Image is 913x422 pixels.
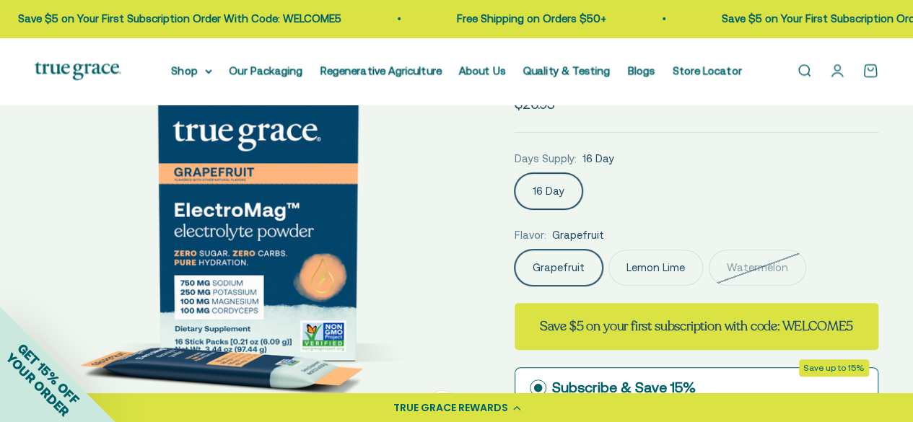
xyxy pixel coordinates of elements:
summary: Shop [172,62,212,79]
span: 16 Day [582,150,614,167]
a: Quality & Testing [523,64,611,76]
a: Regenerative Agriculture [320,64,442,76]
span: YOUR ORDER [3,350,72,419]
p: Save $5 on Your First Subscription Order With Code: WELCOME5 [7,10,331,27]
a: Free Shipping on Orders $50+ [446,12,595,25]
legend: Days Supply: [515,150,577,167]
legend: Flavor: [515,227,546,244]
a: Our Packaging [230,64,303,76]
a: Blogs [628,64,655,76]
strong: Save $5 on your first subscription with code: WELCOME5 [540,317,853,335]
a: Store Locator [673,64,742,76]
span: Grapefruit [552,227,604,244]
a: About Us [459,64,506,76]
span: GET 15% OFF [14,340,82,407]
div: TRUE GRACE REWARDS [393,400,508,416]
